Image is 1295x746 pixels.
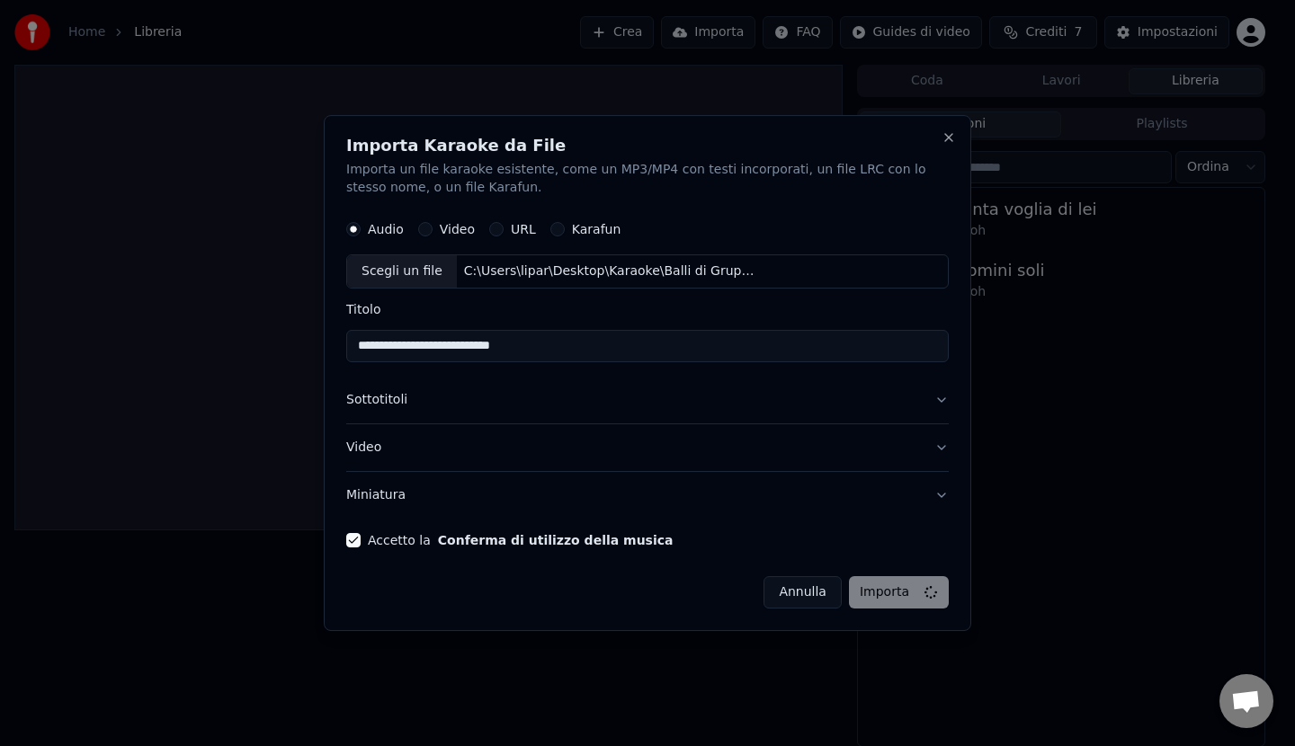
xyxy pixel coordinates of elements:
div: C:\Users\lipar\Desktop\Karaoke\Balli di Gruppo\Ballo di Gruppo A Mi Me Gusta.mp4 [457,262,763,280]
label: Video [440,223,475,235]
button: Miniatura [346,472,949,519]
button: Sottotitoli [346,377,949,423]
button: Annulla [764,576,842,608]
div: Scegli un file [347,255,457,288]
label: Audio [368,223,404,235]
button: Accetto la [438,534,674,546]
label: Titolo [346,303,949,315]
button: Video [346,424,949,471]
h2: Importa Karaoke da File [346,138,949,154]
label: URL [511,223,536,235]
label: Karafun [572,223,621,235]
p: Importa un file karaoke esistente, come un MP3/MP4 con testi incorporati, un file LRC con lo stes... [346,161,949,197]
label: Accetto la [368,534,673,546]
